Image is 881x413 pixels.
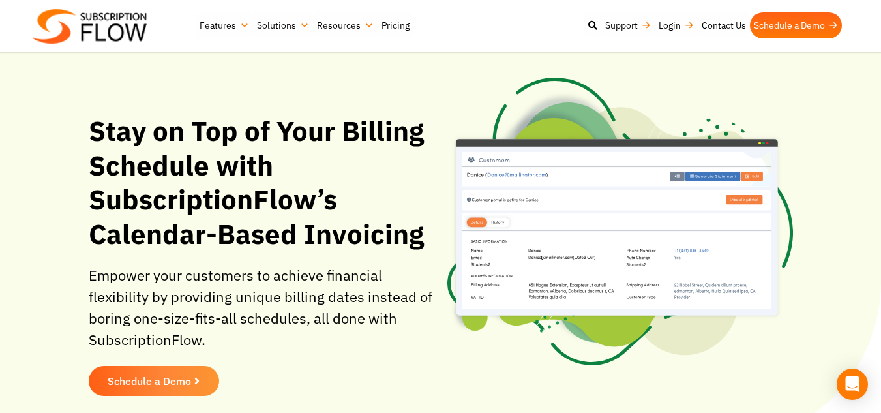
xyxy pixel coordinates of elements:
a: Schedule a Demo [89,366,219,396]
div: Open Intercom Messenger [837,369,868,400]
img: Subscription Personalization [447,78,793,365]
img: Subscriptionflow [33,9,147,44]
a: Contact Us [698,12,750,38]
a: Login [655,12,698,38]
h1: Stay on Top of Your Billing Schedule with SubscriptionFlow’s Calendar-Based Invoicing [89,114,434,251]
a: Features [196,12,253,38]
a: Schedule a Demo [750,12,842,38]
a: Resources [313,12,378,38]
a: Support [601,12,655,38]
a: Pricing [378,12,413,38]
p: Empower your customers to achieve financial flexibility by providing unique billing dates instead... [89,264,434,350]
a: Solutions [253,12,313,38]
span: Schedule a Demo [108,376,191,386]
